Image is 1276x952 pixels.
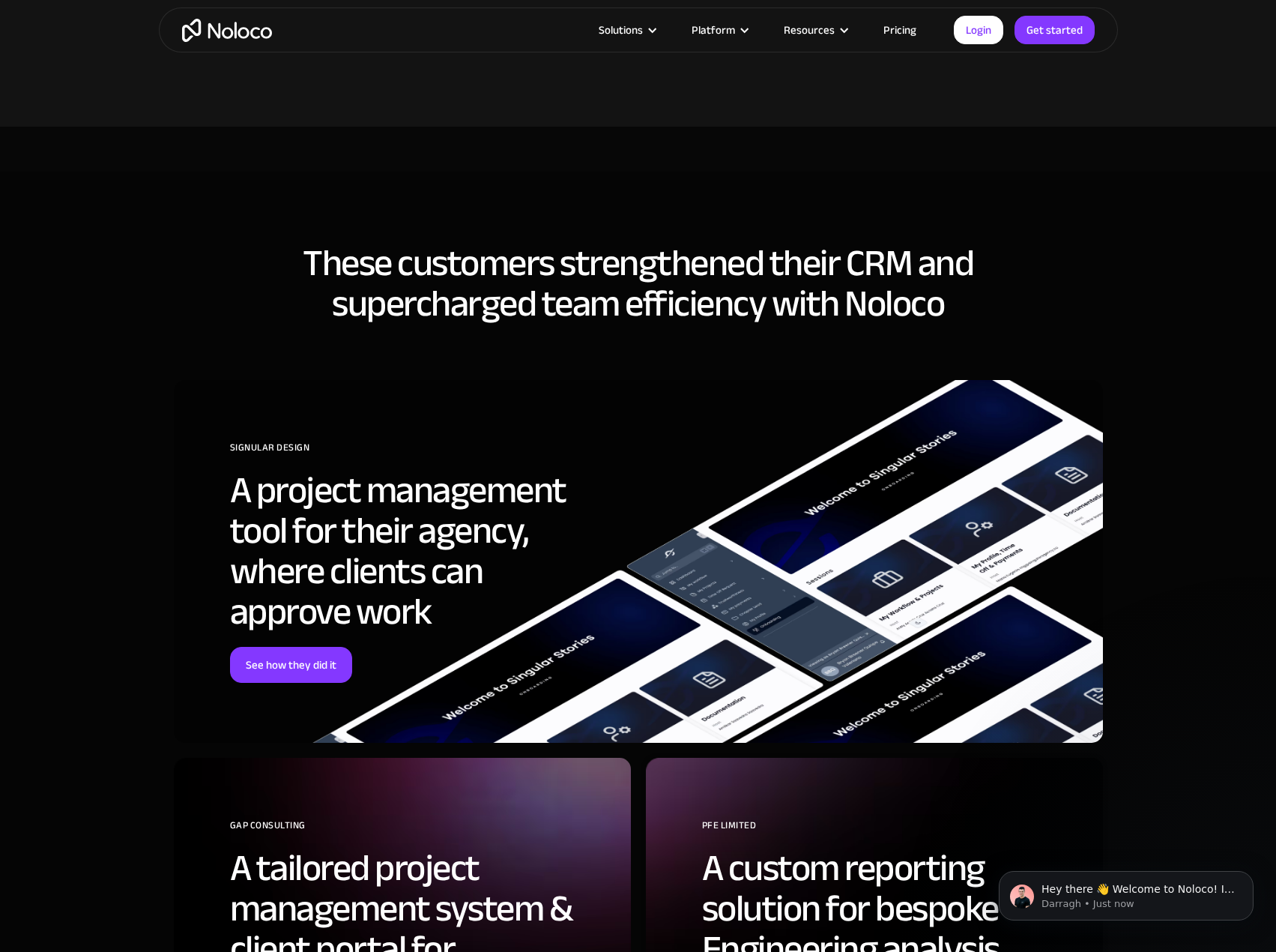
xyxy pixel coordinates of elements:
[599,20,643,40] div: Solutions
[230,436,608,470] div: SIGNULAR DESIGN
[692,20,735,40] div: Platform
[702,814,1080,848] div: PFE Limited
[673,20,765,40] div: Platform
[1015,16,1095,44] a: Get started
[954,16,1003,44] a: Login
[580,20,673,40] div: Solutions
[865,20,935,40] a: Pricing
[230,470,608,632] h2: A project management tool for their agency, where clients can approve work
[174,243,1103,324] h2: These customers strengthened their CRM and supercharged team efficiency with Noloco
[182,19,272,42] a: home
[784,20,835,40] div: Resources
[230,647,352,683] a: See how they did it
[976,840,1276,945] iframe: Intercom notifications message
[765,20,865,40] div: Resources
[230,814,608,848] div: GAP Consulting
